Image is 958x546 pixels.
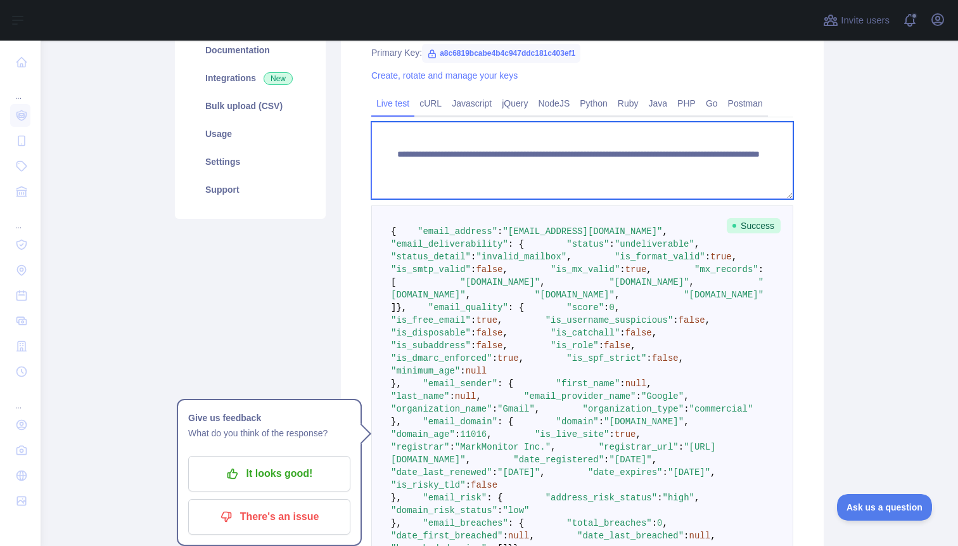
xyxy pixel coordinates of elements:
span: : [471,315,476,325]
span: "high" [663,493,694,503]
span: "score" [566,302,604,313]
p: What do you think of the response? [188,426,350,441]
span: "status_detail" [391,252,471,262]
span: : [673,315,678,325]
div: Primary Key: [371,46,793,59]
span: : [663,467,668,478]
span: "is_username_suspicious" [546,315,674,325]
span: "[EMAIL_ADDRESS][DOMAIN_NAME]" [502,226,662,237]
span: "MarkMonitor Inc." [455,442,551,452]
a: Documentation [190,36,310,64]
span: "organization_name" [391,404,492,414]
span: null [508,531,530,541]
a: Create, rotate and manage your keys [371,70,518,81]
span: , [694,493,699,503]
span: "domain_risk_status" [391,505,497,516]
span: , [684,391,689,401]
span: "email_deliverability" [391,239,508,249]
span: }, [391,379,402,389]
span: "organization_type" [582,404,684,414]
span: 0 [610,302,615,313]
span: : [679,442,684,452]
span: "total_breaches" [566,518,651,528]
a: Java [644,93,673,114]
span: "first_name" [556,379,620,389]
span: "[DOMAIN_NAME]" [684,290,763,300]
span: : [684,531,689,541]
span: , [540,277,545,287]
div: ... [10,205,30,231]
span: , [535,404,540,414]
span: "undeliverable" [615,239,694,249]
span: { [391,226,396,237]
a: Python [575,93,613,114]
span: false [476,341,502,351]
span: , [663,518,668,528]
span: "is_disposable" [391,328,471,338]
span: true [497,353,519,363]
span: "minimum_age" [391,366,460,376]
span: "last_name" [391,391,449,401]
span: "[DOMAIN_NAME]" [535,290,615,300]
span: , [466,290,471,300]
span: , [502,341,508,351]
span: : { [497,379,513,389]
span: , [710,531,715,541]
span: , [540,467,545,478]
span: "Google" [641,391,684,401]
span: "email_breaches" [423,518,508,528]
span: "registrar" [391,442,449,452]
span: "domain" [556,417,598,427]
span: , [466,455,471,465]
span: , [630,341,635,351]
span: "date_expires" [588,467,663,478]
span: "email_risk" [423,493,487,503]
span: null [455,391,476,401]
span: : [492,404,497,414]
span: , [487,429,492,439]
span: "[DOMAIN_NAME]" [604,417,684,427]
span: false [652,353,679,363]
button: Invite users [821,10,892,30]
span: "email_domain" [423,417,497,427]
span: : [657,493,662,503]
span: : [705,252,710,262]
span: }, [391,417,402,427]
span: , [497,315,502,325]
span: , [476,391,481,401]
span: : [471,341,476,351]
span: "invalid_mailbox" [476,252,566,262]
span: "date_last_renewed" [391,467,492,478]
span: , [502,264,508,275]
span: , [652,455,657,465]
a: Settings [190,148,310,176]
span: true [710,252,732,262]
span: : [492,467,497,478]
span: false [476,328,502,338]
span: true [476,315,497,325]
span: }, [391,518,402,528]
span: "is_smtp_valid" [391,264,471,275]
span: : [604,302,609,313]
div: ... [10,386,30,411]
span: : [599,341,604,351]
span: : { [497,417,513,427]
span: "is_dmarc_enforced" [391,353,492,363]
span: : { [508,239,524,249]
span: "[DATE]" [497,467,540,478]
span: : [620,379,625,389]
span: : [449,442,454,452]
span: "status" [566,239,609,249]
span: "address_risk_status" [546,493,657,503]
span: "is_free_email" [391,315,471,325]
a: Ruby [613,93,644,114]
span: "registrar_url" [599,442,679,452]
span: : [610,239,615,249]
span: , [551,442,556,452]
span: , [710,467,715,478]
span: "is_risky_tld" [391,480,466,490]
span: , [689,277,694,287]
span: : [471,328,476,338]
span: : [471,264,476,275]
span: : [620,264,625,275]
